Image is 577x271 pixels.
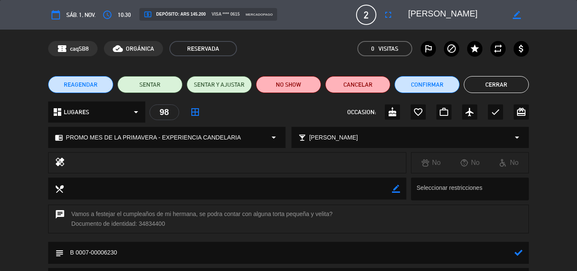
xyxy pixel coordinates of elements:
i: attach_money [516,44,526,54]
i: subject [54,248,64,257]
span: ORGÁNICA [126,44,154,54]
em: Visitas [378,44,398,54]
span: mercadopago [245,12,272,17]
div: No [451,157,490,168]
div: No [490,157,528,168]
i: cloud_done [113,44,123,54]
i: access_time [102,10,112,20]
i: airplanemode_active [465,107,475,117]
span: PROMO MES DE LA PRIMAVERA - EXPERIENCIA CANDELARIA [66,133,241,142]
span: 0 [371,44,374,54]
i: border_color [392,185,400,193]
i: chat [55,209,65,229]
div: No [411,157,450,168]
i: arrow_drop_down [512,132,522,142]
span: 10:30 [118,10,131,20]
span: LUGARES [64,107,89,117]
i: border_color [513,11,521,19]
button: Cancelar [325,76,390,93]
i: dashboard [52,107,63,117]
i: arrow_drop_down [131,107,141,117]
span: RESERVADA [169,41,237,56]
button: Confirmar [395,76,460,93]
span: confirmation_number [57,44,67,54]
div: 98 [150,104,179,120]
i: favorite_border [413,107,423,117]
span: 2 [356,5,376,25]
i: calendar_today [51,10,61,20]
i: card_giftcard [516,107,526,117]
i: arrow_drop_down [269,132,279,142]
i: local_atm [144,10,152,19]
span: sáb. 1, nov. [66,10,95,20]
span: Depósito: ARS 145.200 [144,10,206,19]
span: [PERSON_NAME] [309,133,358,142]
div: Vamos a festejar el cumpleaños de mi hermana, se podra contar con alguna torta pequeña y velita? ... [48,205,529,233]
i: cake [387,107,397,117]
button: fullscreen [381,7,396,22]
i: local_dining [54,184,64,193]
span: REAGENDAR [64,80,98,89]
i: border_all [190,107,200,117]
button: SENTAR Y AJUSTAR [187,76,252,93]
i: fullscreen [383,10,393,20]
button: REAGENDAR [48,76,113,93]
i: work_outline [439,107,449,117]
span: caqSB8 [70,44,89,54]
button: Cerrar [464,76,529,93]
i: check [490,107,501,117]
i: block [446,44,457,54]
i: repeat [493,44,503,54]
button: SENTAR [117,76,182,93]
i: star [470,44,480,54]
i: local_bar [298,134,306,142]
span: OCCASION: [347,107,376,117]
i: outlined_flag [423,44,433,54]
button: access_time [100,7,115,22]
button: NO SHOW [256,76,321,93]
i: chrome_reader_mode [55,134,63,142]
i: healing [55,157,65,169]
button: calendar_today [48,7,63,22]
